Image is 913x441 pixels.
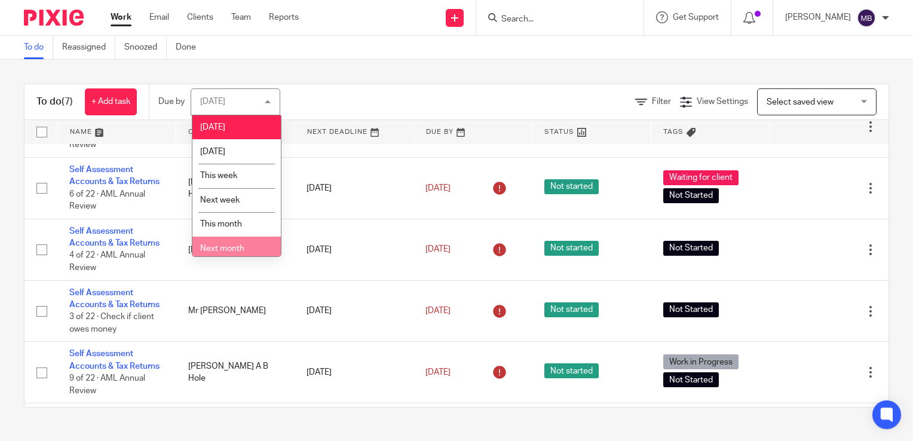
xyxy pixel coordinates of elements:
[200,196,240,204] span: Next week
[200,97,225,106] div: [DATE]
[200,148,225,156] span: [DATE]
[500,14,608,25] input: Search
[85,88,137,115] a: + Add task
[200,220,242,228] span: This month
[69,313,154,334] span: 3 of 22 · Check if client owes money
[425,246,451,254] span: [DATE]
[269,11,299,23] a: Reports
[857,8,876,27] img: svg%3E
[24,10,84,26] img: Pixie
[62,97,73,106] span: (7)
[295,280,413,342] td: [DATE]
[767,98,834,106] span: Select saved view
[663,302,719,317] span: Not Started
[663,188,719,203] span: Not Started
[176,342,295,403] td: [PERSON_NAME] A B Hole
[62,36,115,59] a: Reassigned
[544,179,599,194] span: Not started
[663,354,739,369] span: Work in Progress
[158,96,185,108] p: Due by
[176,280,295,342] td: Mr [PERSON_NAME]
[200,171,237,180] span: This week
[69,289,160,309] a: Self Assessment Accounts & Tax Returns
[652,97,671,106] span: Filter
[124,36,167,59] a: Snoozed
[69,128,145,149] span: 4 of 22 · AML Annual Review
[36,96,73,108] h1: To do
[544,363,599,378] span: Not started
[69,227,160,247] a: Self Assessment Accounts & Tax Returns
[295,158,413,219] td: [DATE]
[295,342,413,403] td: [DATE]
[69,374,145,395] span: 9 of 22 · AML Annual Review
[231,11,251,23] a: Team
[673,13,719,22] span: Get Support
[176,36,205,59] a: Done
[200,244,244,253] span: Next month
[544,241,599,256] span: Not started
[425,368,451,376] span: [DATE]
[200,123,225,131] span: [DATE]
[425,307,451,315] span: [DATE]
[24,36,53,59] a: To do
[69,252,145,272] span: 4 of 22 · AML Annual Review
[111,11,131,23] a: Work
[176,219,295,280] td: [PERSON_NAME]
[785,11,851,23] p: [PERSON_NAME]
[69,190,145,211] span: 6 of 22 · AML Annual Review
[663,241,719,256] span: Not Started
[69,350,160,370] a: Self Assessment Accounts & Tax Returns
[176,158,295,219] td: [PERSON_NAME] A B Hole
[425,184,451,192] span: [DATE]
[663,128,684,135] span: Tags
[69,166,160,186] a: Self Assessment Accounts & Tax Returns
[663,170,739,185] span: Waiting for client
[663,372,719,387] span: Not Started
[697,97,748,106] span: View Settings
[295,219,413,280] td: [DATE]
[544,302,599,317] span: Not started
[187,11,213,23] a: Clients
[149,11,169,23] a: Email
